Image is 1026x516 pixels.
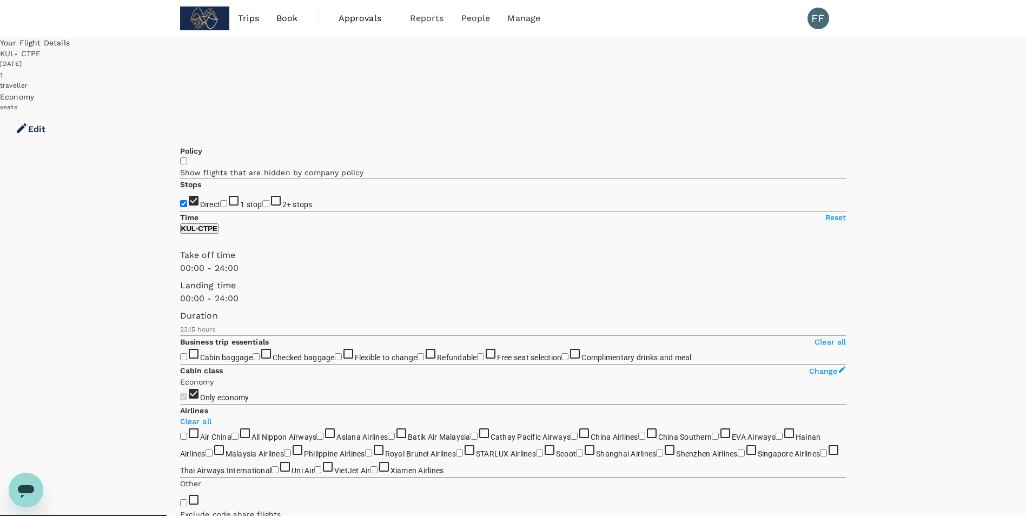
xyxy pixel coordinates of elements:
[180,499,187,506] input: Exclude code share flights
[314,466,321,473] input: VietJet Air
[758,449,820,458] span: Singapore Airlines
[355,353,418,362] span: Flexible to change
[437,353,477,362] span: Refundable
[180,466,272,475] span: Thai Airways International
[262,200,269,207] input: 2+ stops
[200,353,253,362] span: Cabin baggage
[825,212,846,223] p: Reset
[370,466,378,473] input: Xiamen Airlines
[596,449,656,458] span: Shanghai Airlines
[180,478,846,489] p: Other
[471,433,478,440] input: Cathay Pacific Airways
[476,449,536,458] span: STARLUX Airlines
[276,12,298,25] span: Book
[390,466,444,475] span: Xiamen Airlines
[231,433,239,440] input: All Nippon Airways
[180,433,187,440] input: Air China
[676,449,737,458] span: Shenzhen Airlines
[292,466,314,475] span: Uni Air
[809,367,838,375] span: Change
[456,449,463,457] input: STARLUX Airlines
[732,433,776,441] span: EVA Airways
[385,449,456,458] span: Royal Brunei Airlines
[180,416,846,427] p: Clear all
[251,433,317,441] span: All Nippon Airways
[180,433,821,458] span: Hainan Airlines
[365,449,372,457] input: Royal Brunei Airlines
[339,12,393,25] span: Approvals
[591,433,638,441] span: China Airlines
[738,449,745,457] input: Singapore Airlines
[180,376,846,387] p: Economy
[180,338,269,346] strong: Business trip essentials
[180,200,187,207] input: Direct
[272,466,279,473] input: Uni Air
[316,433,323,440] input: Asiana Airlines
[180,353,187,360] input: Cabin baggage
[656,449,663,457] input: Shenzhen Airlines
[581,353,691,362] span: Complimentary drinks and meal
[571,433,578,440] input: China Airlines
[226,449,284,458] span: Malaysia Airlines
[180,180,202,189] strong: Stops
[180,309,846,322] p: Duration
[180,249,846,262] p: Take off time
[180,279,846,292] p: Landing time
[658,433,712,441] span: China Southern
[556,449,576,458] span: Scoot
[253,353,260,360] input: Checked baggage
[180,263,239,273] span: 00:00 - 24:00
[497,353,562,362] span: Free seat selection
[9,473,43,507] iframe: Button to launch messaging window
[461,12,491,25] span: People
[491,433,571,441] span: Cathay Pacific Airways
[282,200,313,209] span: 2+ stops
[180,326,216,333] span: 23.15 hours
[820,449,827,457] input: Thai Airways International
[273,353,335,362] span: Checked baggage
[238,12,259,25] span: Trips
[180,406,208,415] strong: Airlines
[334,466,370,475] span: VietJet Air
[408,433,471,441] span: Batik Air Malaysia
[388,433,395,440] input: Batik Air Malaysia
[536,449,543,457] input: Scoot
[180,212,199,223] p: Time
[220,200,227,207] input: 1 stop
[561,353,568,360] input: Complimentary drinks and meal
[180,167,846,178] p: Show flights that are hidden by company policy
[180,366,223,375] strong: Cabin class
[206,449,213,457] input: Malaysia Airlines
[240,200,262,209] span: 1 stop
[180,393,187,400] input: Only economy
[180,293,239,303] span: 00:00 - 24:00
[638,433,645,440] input: China Southern
[776,433,783,440] input: Hainan Airlines
[507,12,540,25] span: Manage
[284,449,291,457] input: Philippine Airlines
[304,449,365,458] span: Philippine Airlines
[181,224,217,233] p: KUL - CTPE
[335,353,342,360] input: Flexible to change
[410,12,444,25] span: Reports
[200,393,249,402] span: Only economy
[336,433,388,441] span: Asiana Airlines
[180,145,846,156] p: Policy
[815,336,846,347] p: Clear all
[807,8,829,29] div: FF
[200,433,231,441] span: Air China
[712,433,719,440] input: EVA Airways
[417,353,424,360] input: Refundable
[200,200,221,209] span: Direct
[576,449,583,457] input: Shanghai Airlines
[180,6,230,30] img: Subdimension Pte Ltd
[477,353,484,360] input: Free seat selection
